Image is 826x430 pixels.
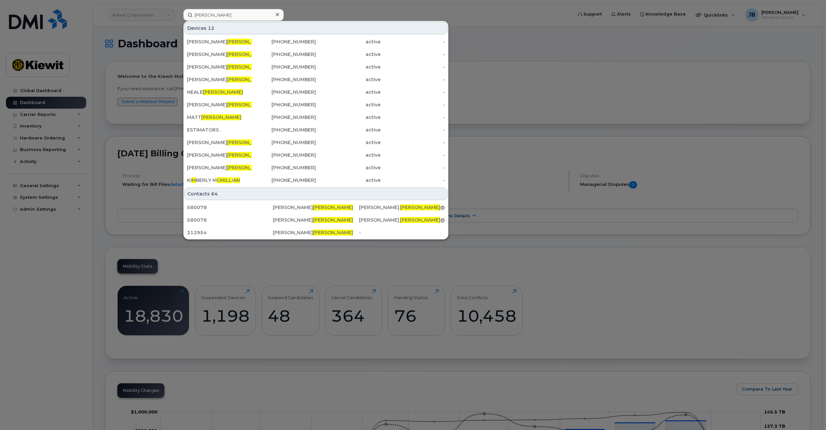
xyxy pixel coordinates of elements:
[203,89,243,95] span: [PERSON_NAME]
[252,64,316,70] div: [PHONE_NUMBER]
[359,217,445,223] div: [PERSON_NAME]. @[DOMAIN_NAME]
[381,114,445,121] div: -
[252,164,316,171] div: [PHONE_NUMBER]
[184,201,447,213] a: 580078[PERSON_NAME][PERSON_NAME][PERSON_NAME].[PERSON_NAME]@[DOMAIN_NAME]
[184,174,447,186] a: KIMBERLY MCMILLIAN[PHONE_NUMBER]active-
[400,217,440,223] span: [PERSON_NAME]
[227,51,267,57] span: [PERSON_NAME]
[192,177,196,183] span: M
[252,152,316,158] div: [PHONE_NUMBER]
[316,51,381,58] div: active
[381,76,445,83] div: -
[252,51,316,58] div: [PHONE_NUMBER]
[227,165,267,171] span: [PERSON_NAME]
[187,164,252,171] div: [PERSON_NAME]
[227,39,267,45] span: [PERSON_NAME]
[233,177,240,183] span: AN
[187,229,273,236] div: 312954
[184,227,447,239] a: 312954[PERSON_NAME][PERSON_NAME]-
[187,204,273,211] div: 580078
[316,177,381,184] div: active
[184,149,447,161] a: [PERSON_NAME][PERSON_NAME][PHONE_NUMBER]active-
[184,74,447,85] a: [PERSON_NAME][PERSON_NAME][PHONE_NUMBER]active-
[273,217,359,223] div: [PERSON_NAME]
[381,164,445,171] div: -
[316,38,381,45] div: active
[316,89,381,95] div: active
[273,229,359,236] div: [PERSON_NAME]
[227,64,267,70] span: [PERSON_NAME]
[381,152,445,158] div: -
[797,401,821,425] iframe: Messenger Launcher
[184,22,447,34] div: Devices
[187,64,252,70] div: [PERSON_NAME]
[208,25,214,31] span: 12
[381,139,445,146] div: -
[316,114,381,121] div: active
[184,61,447,73] a: [PERSON_NAME][PERSON_NAME][PHONE_NUMBER]active-
[184,136,447,148] a: [PERSON_NAME][PERSON_NAME][PHONE_NUMBER]active-
[187,76,252,83] div: [PERSON_NAME]
[187,139,252,146] div: [PERSON_NAME]
[184,86,447,98] a: NEALE[PERSON_NAME][PHONE_NUMBER]active-
[187,152,252,158] div: [PERSON_NAME]
[313,217,353,223] span: [PERSON_NAME]
[316,64,381,70] div: active
[252,38,316,45] div: [PHONE_NUMBER]
[184,111,447,123] a: MATT[PERSON_NAME][PHONE_NUMBER]active-
[273,204,359,211] div: [PERSON_NAME]
[252,127,316,133] div: [PHONE_NUMBER]
[227,152,267,158] span: [PERSON_NAME]
[227,77,267,82] span: [PERSON_NAME]
[381,51,445,58] div: -
[184,99,447,111] a: [PERSON_NAME][PERSON_NAME][PHONE_NUMBER]active-
[252,89,316,95] div: [PHONE_NUMBER]
[187,114,252,121] div: MATT
[184,188,447,200] div: Contacts
[252,76,316,83] div: [PHONE_NUMBER]
[316,139,381,146] div: active
[184,124,447,136] a: ESTIMATORS .[PHONE_NUMBER]active-
[187,177,252,184] div: KI BERLY M I
[227,139,267,145] span: [PERSON_NAME]
[313,230,353,236] span: [PERSON_NAME]
[381,89,445,95] div: -
[187,51,252,58] div: [PERSON_NAME]
[187,38,252,45] div: [PERSON_NAME]
[316,127,381,133] div: active
[252,177,316,184] div: [PHONE_NUMBER]
[359,204,445,211] div: [PERSON_NAME]. @[DOMAIN_NAME]
[184,214,447,226] a: 580078[PERSON_NAME][PERSON_NAME][PERSON_NAME].[PERSON_NAME]@[DOMAIN_NAME]
[187,89,252,95] div: NEALE
[187,217,273,223] div: 580078
[381,101,445,108] div: -
[211,190,218,197] span: 64
[313,204,353,210] span: [PERSON_NAME]
[184,48,447,60] a: [PERSON_NAME][PERSON_NAME][PHONE_NUMBER]active-
[187,101,252,108] div: [PERSON_NAME]
[316,164,381,171] div: active
[381,38,445,45] div: -
[252,101,316,108] div: [PHONE_NUMBER]
[187,127,252,133] div: ESTIMATORS .
[381,64,445,70] div: -
[316,101,381,108] div: active
[400,204,440,210] span: [PERSON_NAME]
[184,162,447,174] a: [PERSON_NAME][PERSON_NAME][PHONE_NUMBER]active-
[316,76,381,83] div: active
[381,127,445,133] div: -
[252,114,316,121] div: [PHONE_NUMBER]
[184,36,447,48] a: [PERSON_NAME][PERSON_NAME][PHONE_NUMBER]active-
[201,114,241,120] span: [PERSON_NAME]
[316,152,381,158] div: active
[227,102,267,108] span: [PERSON_NAME]
[381,177,445,184] div: -
[359,229,445,236] div: -
[217,177,232,183] span: CMILL
[252,139,316,146] div: [PHONE_NUMBER]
